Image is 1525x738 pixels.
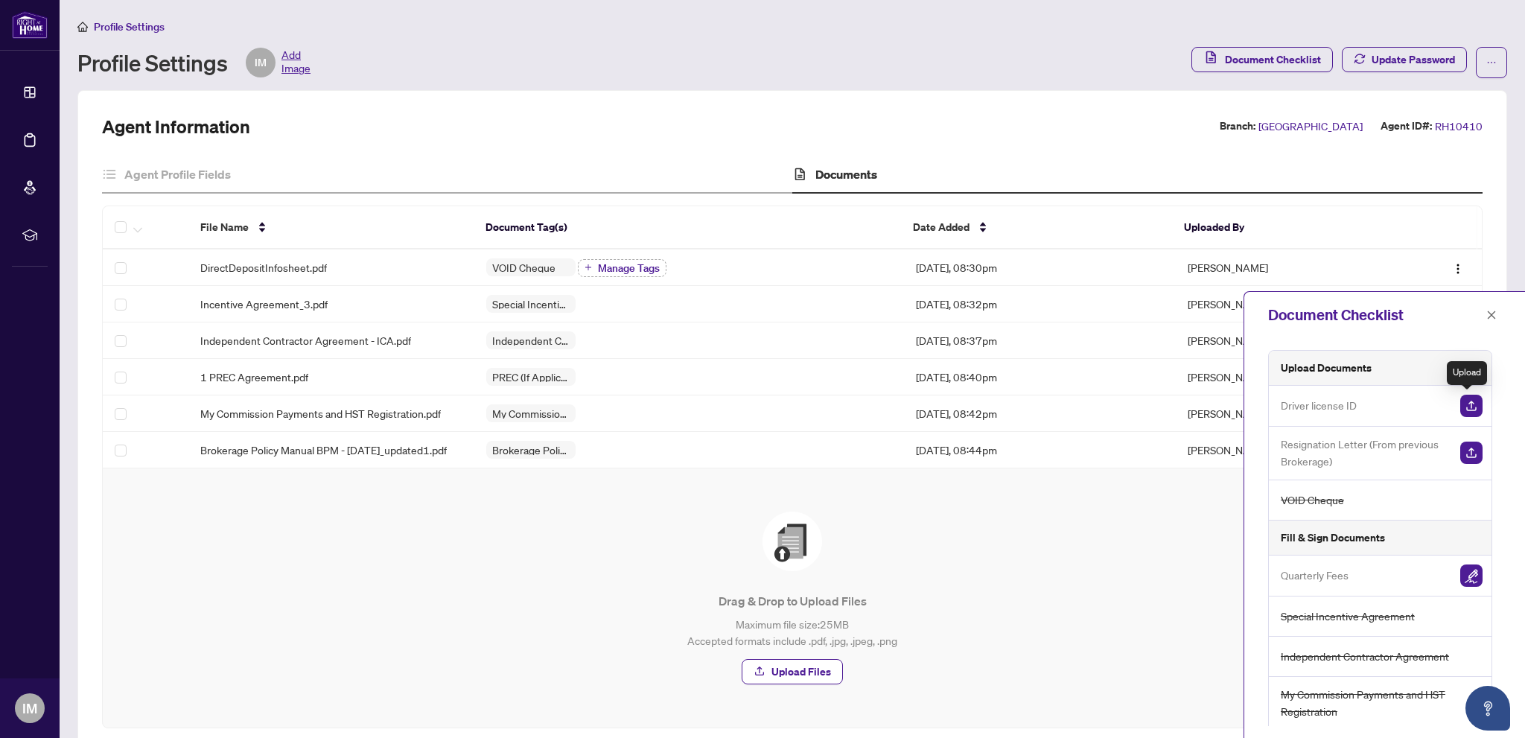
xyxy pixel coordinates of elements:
[200,442,447,458] span: Brokerage Policy Manual BPM - [DATE]_updated1.pdf
[1176,359,1390,395] td: [PERSON_NAME]
[1176,322,1390,359] td: [PERSON_NAME]
[1281,397,1357,414] span: Driver license ID
[904,395,1176,432] td: [DATE], 08:42pm
[1258,118,1363,135] span: [GEOGRAPHIC_DATA]
[255,54,267,71] span: IM
[474,206,901,249] th: Document Tag(s)
[77,22,88,32] span: home
[1176,286,1390,322] td: [PERSON_NAME]
[585,264,592,271] span: plus
[1176,432,1390,468] td: [PERSON_NAME]
[1281,686,1483,721] span: My Commission Payments and HST Registration
[12,11,48,39] img: logo
[1281,608,1415,625] span: Special Incentive Agreement
[904,322,1176,359] td: [DATE], 08:37pm
[486,335,576,346] span: Independent Contractor Agreement
[486,445,576,455] span: Brokerage Policy Manual
[904,249,1176,286] td: [DATE], 08:30pm
[200,219,249,235] span: File Name
[1281,492,1344,509] span: VOID Cheque
[200,405,441,422] span: My Commission Payments and HST Registration.pdf
[1372,48,1455,71] span: Update Password
[124,165,231,183] h4: Agent Profile Fields
[77,48,311,77] div: Profile Settings
[1447,361,1487,385] div: Upload
[486,262,561,273] span: VOID Cheque
[1176,395,1390,432] td: [PERSON_NAME]
[904,432,1176,468] td: [DATE], 08:44pm
[771,660,831,684] span: Upload Files
[1225,48,1321,71] span: Document Checklist
[133,616,1452,649] p: Maximum file size: 25 MB Accepted formats include .pdf, .jpg, .jpeg, .png
[904,286,1176,322] td: [DATE], 08:32pm
[904,359,1176,395] td: [DATE], 08:40pm
[188,206,474,249] th: File Name
[102,115,250,139] h2: Agent Information
[1281,529,1385,546] h5: Fill & Sign Documents
[762,512,822,571] img: File Upload
[200,296,328,312] span: Incentive Agreement_3.pdf
[94,20,165,34] span: Profile Settings
[578,259,666,277] button: Manage Tags
[1281,360,1372,376] h5: Upload Documents
[742,659,843,684] button: Upload Files
[200,369,308,385] span: 1 PREC Agreement.pdf
[1460,442,1483,464] img: Upload Document
[1281,648,1449,665] span: Independent Contractor Agreement
[1486,57,1497,68] span: ellipsis
[1191,47,1333,72] button: Document Checklist
[486,372,576,382] span: PREC (If Applicable)
[486,299,576,309] span: Special Incentive Agreement
[1446,255,1470,279] button: Logo
[281,48,311,77] span: Add Image
[1435,118,1483,135] span: RH10410
[1342,47,1467,72] button: Update Password
[1281,567,1349,584] span: Quarterly Fees
[1465,686,1510,731] button: Open asap
[913,219,970,235] span: Date Added
[200,259,327,276] span: DirectDepositInfosheet.pdf
[486,408,576,419] span: My Commission Payments and HST Registration
[1486,310,1497,320] span: close
[121,486,1464,710] span: File UploadDrag & Drop to Upload FilesMaximum file size:25MBAccepted formats include .pdf, .jpg, ...
[1381,118,1432,135] label: Agent ID#:
[1452,263,1464,275] img: Logo
[598,263,660,273] span: Manage Tags
[1176,249,1390,286] td: [PERSON_NAME]
[815,165,877,183] h4: Documents
[1281,436,1448,471] span: Resignation Letter (From previous Brokerage)
[1460,564,1483,587] img: Sign Document
[1268,304,1482,326] div: Document Checklist
[133,592,1452,610] p: Drag & Drop to Upload Files
[22,698,37,719] span: IM
[200,332,411,349] span: Independent Contractor Agreement - ICA.pdf
[1460,395,1483,417] img: Upload Document
[1172,206,1386,249] th: Uploaded By
[901,206,1172,249] th: Date Added
[1220,118,1255,135] label: Branch:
